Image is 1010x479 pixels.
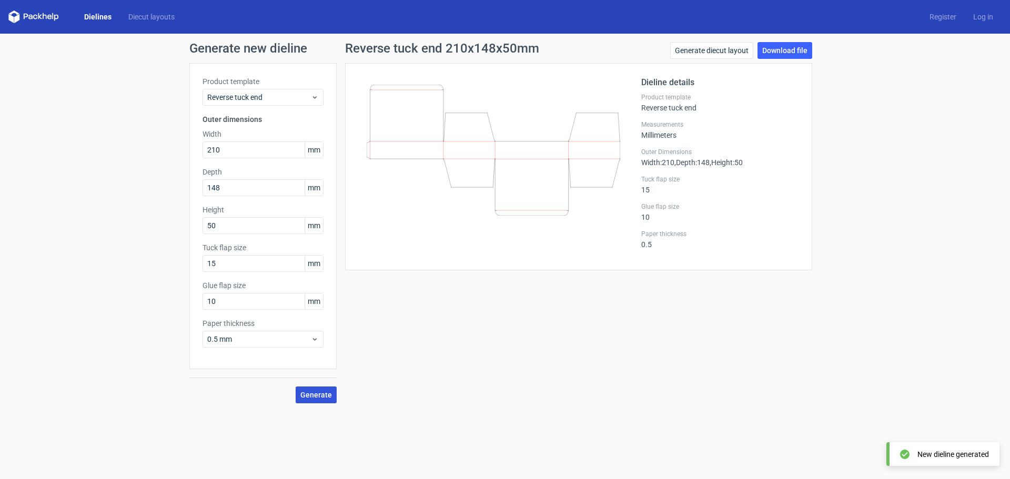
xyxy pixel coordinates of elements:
div: 15 [641,175,799,194]
h1: Reverse tuck end 210x148x50mm [345,42,539,55]
span: Reverse tuck end [207,92,311,103]
label: Outer Dimensions [641,148,799,156]
a: Log in [965,12,1002,22]
div: New dieline generated [917,449,989,460]
label: Height [203,205,324,215]
label: Width [203,129,324,139]
label: Product template [203,76,324,87]
label: Glue flap size [641,202,799,211]
label: Product template [641,93,799,101]
a: Dielines [76,12,120,22]
label: Paper thickness [203,318,324,329]
div: Reverse tuck end [641,93,799,112]
span: mm [305,180,323,196]
h2: Dieline details [641,76,799,89]
span: mm [305,256,323,271]
label: Tuck flap size [203,242,324,253]
div: Millimeters [641,120,799,139]
h1: Generate new dieline [189,42,821,55]
label: Depth [203,167,324,177]
span: , Height : 50 [710,158,743,167]
label: Glue flap size [203,280,324,291]
span: mm [305,293,323,309]
label: Tuck flap size [641,175,799,184]
span: Generate [300,391,332,399]
div: 10 [641,202,799,221]
label: Measurements [641,120,799,129]
div: 0.5 [641,230,799,249]
span: 0.5 mm [207,334,311,344]
span: mm [305,142,323,158]
h3: Outer dimensions [203,114,324,125]
a: Diecut layouts [120,12,183,22]
a: Register [921,12,965,22]
span: mm [305,218,323,233]
button: Generate [296,386,337,403]
span: , Depth : 148 [674,158,710,167]
label: Paper thickness [641,230,799,238]
a: Generate diecut layout [670,42,753,59]
a: Download file [757,42,812,59]
span: Width : 210 [641,158,674,167]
